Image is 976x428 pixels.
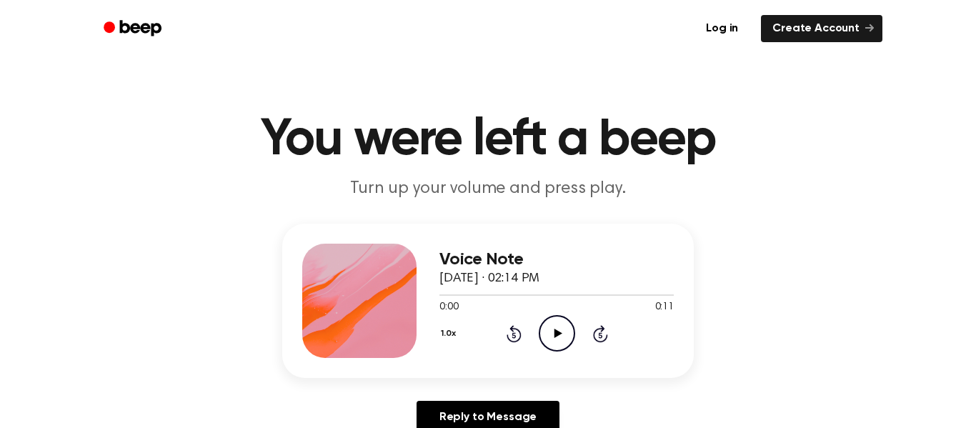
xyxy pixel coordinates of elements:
span: [DATE] · 02:14 PM [439,272,539,285]
h1: You were left a beep [122,114,854,166]
a: Create Account [761,15,882,42]
span: 0:00 [439,300,458,315]
button: 1.0x [439,322,461,346]
h3: Voice Note [439,250,674,269]
a: Log in [692,12,752,45]
a: Beep [94,15,174,43]
span: 0:11 [655,300,674,315]
p: Turn up your volume and press play. [214,177,762,201]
